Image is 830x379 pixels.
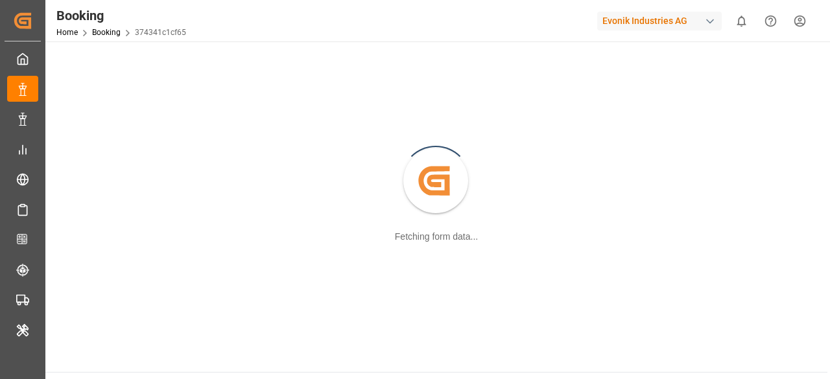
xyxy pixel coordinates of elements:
div: Evonik Industries AG [597,12,722,30]
button: Evonik Industries AG [597,8,727,33]
div: Booking [56,6,186,25]
a: Booking [92,28,121,37]
a: Home [56,28,78,37]
div: Fetching form data... [395,230,478,244]
button: show 0 new notifications [727,6,756,36]
button: Help Center [756,6,785,36]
